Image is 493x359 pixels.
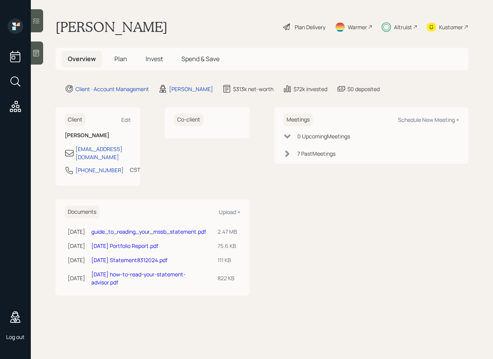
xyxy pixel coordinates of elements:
a: [DATE] Portfolio Report.pdf [91,242,158,249]
div: Log out [6,333,25,341]
h6: Meetings [283,113,313,126]
a: [DATE] Statement8312024.pdf [91,256,168,264]
h6: Documents [65,206,99,218]
div: 111 KB [218,256,237,264]
div: 75.6 KB [218,242,237,250]
div: 7 Past Meeting s [297,150,335,158]
span: Spend & Save [181,55,220,63]
div: [DATE] [68,274,85,282]
div: Altruist [394,23,412,31]
div: Client · Account Management [75,85,149,93]
div: 2.47 MB [218,228,237,236]
span: Plan [114,55,127,63]
span: Invest [146,55,163,63]
h6: [PERSON_NAME] [65,132,131,139]
div: 822 KB [218,274,237,282]
div: [DATE] [68,228,85,236]
div: [DATE] [68,256,85,264]
a: guide_to_reading_your_mssb_statement.pdf [91,228,206,235]
div: $72k invested [293,85,327,93]
h6: Client [65,113,86,126]
div: [EMAIL_ADDRESS][DOMAIN_NAME] [75,145,131,161]
div: Upload + [219,208,240,216]
span: Overview [68,55,96,63]
div: $0 deposited [347,85,380,93]
div: Plan Delivery [295,23,325,31]
div: Schedule New Meeting + [398,116,459,123]
div: [DATE] [68,242,85,250]
div: Edit [121,116,131,123]
div: Kustomer [439,23,463,31]
div: [PERSON_NAME] [169,85,213,93]
h1: [PERSON_NAME] [55,18,168,35]
div: [PHONE_NUMBER] [75,166,124,174]
div: CST [130,166,140,174]
div: 0 Upcoming Meeting s [297,132,350,140]
div: Warmer [348,23,367,31]
div: $313k net-worth [233,85,273,93]
a: [DATE] how-to-read-your-statement-advisor.pdf [91,271,186,286]
h6: Co-client [174,113,203,126]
